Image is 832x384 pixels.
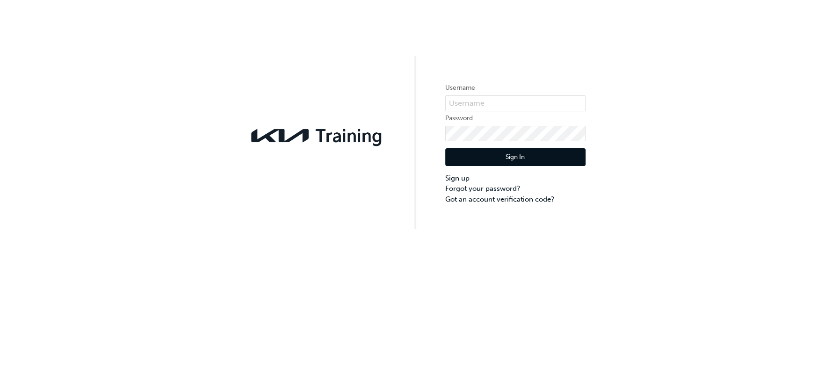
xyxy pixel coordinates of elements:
img: kia-training [247,123,387,148]
button: Sign In [445,148,586,166]
input: Username [445,95,586,111]
a: Sign up [445,173,586,184]
label: Password [445,113,586,124]
a: Forgot your password? [445,183,586,194]
label: Username [445,82,586,94]
a: Got an account verification code? [445,194,586,205]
